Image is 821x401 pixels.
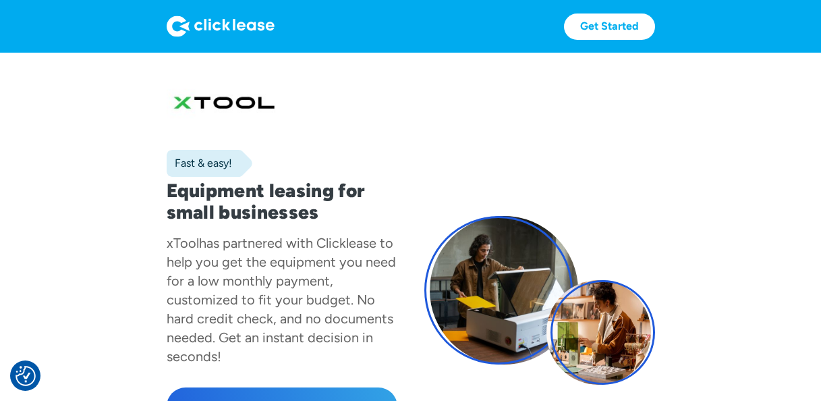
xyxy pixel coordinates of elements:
[167,235,199,251] div: xTool
[167,180,397,223] h1: Equipment leasing for small businesses
[564,14,655,40] a: Get Started
[167,16,275,37] img: Logo
[167,157,232,170] div: Fast & easy!
[16,366,36,386] img: Revisit consent button
[167,235,396,365] div: has partnered with Clicklease to help you get the equipment you need for a low monthly payment, c...
[16,366,36,386] button: Consent Preferences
